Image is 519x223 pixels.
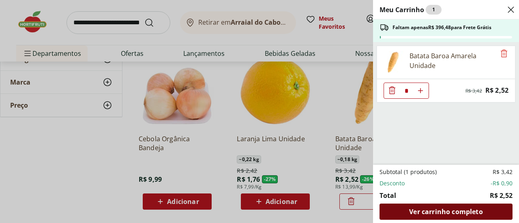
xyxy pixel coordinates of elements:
[380,179,405,187] span: Desconto
[409,208,483,215] span: Ver carrinho completo
[380,191,396,200] span: Total
[426,5,442,15] div: 1
[493,168,513,176] span: R$ 3,42
[491,179,513,187] span: -R$ 0,90
[382,51,405,74] img: Batata Baroa Amarela Unidade
[400,83,412,98] input: Quantidade Atual
[412,83,429,99] button: Aumentar Quantidade
[380,5,442,15] h2: Meu Carrinho
[384,83,400,99] button: Diminuir Quantidade
[499,49,509,59] button: Remove
[380,204,513,220] a: Ver carrinho completo
[392,24,491,31] span: Faltam apenas R$ 396,48 para Frete Grátis
[380,168,437,176] span: Subtotal (1 produtos)
[485,85,508,96] span: R$ 2,52
[410,51,495,70] div: Batata Baroa Amarela Unidade
[465,88,482,94] span: R$ 3,42
[490,191,513,200] span: R$ 2,52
